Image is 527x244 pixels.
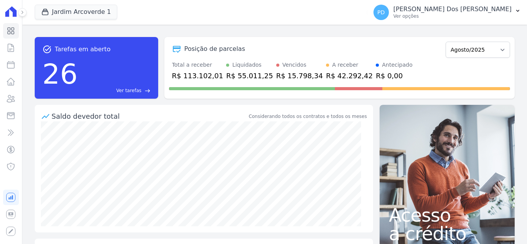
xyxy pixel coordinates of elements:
[52,111,247,121] div: Saldo devedor total
[382,61,412,69] div: Antecipado
[389,224,505,243] span: a crédito
[276,71,323,81] div: R$ 15.798,34
[389,206,505,224] span: Acesso
[172,61,223,69] div: Total a receber
[326,71,373,81] div: R$ 42.292,42
[55,45,111,54] span: Tarefas em aberto
[116,87,141,94] span: Ver tarefas
[35,5,118,19] button: Jardim Arcoverde 1
[249,113,367,120] div: Considerando todos os contratos e todos os meses
[232,61,262,69] div: Liquidados
[394,5,512,13] p: [PERSON_NAME] Dos [PERSON_NAME]
[367,2,527,23] button: PD [PERSON_NAME] Dos [PERSON_NAME] Ver opções
[394,13,512,19] p: Ver opções
[376,71,412,81] div: R$ 0,00
[42,45,52,54] span: task_alt
[145,88,150,94] span: east
[81,87,150,94] a: Ver tarefas east
[172,71,223,81] div: R$ 113.102,01
[282,61,306,69] div: Vencidos
[377,10,385,15] span: PD
[332,61,358,69] div: A receber
[42,54,78,94] div: 26
[184,44,245,54] div: Posição de parcelas
[226,71,273,81] div: R$ 55.011,25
